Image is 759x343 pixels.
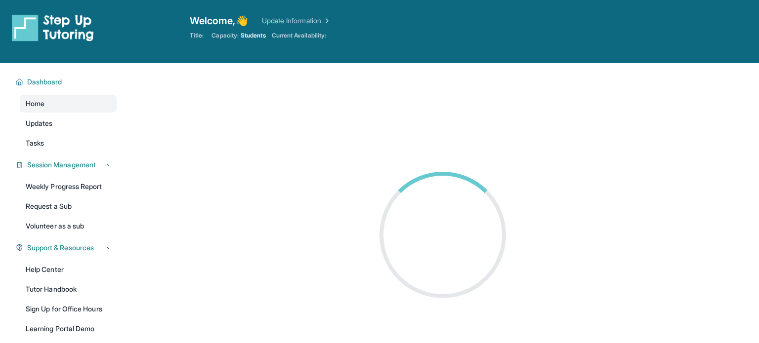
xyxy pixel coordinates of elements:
[20,280,117,298] a: Tutor Handbook
[241,32,266,39] span: Students
[190,32,204,39] span: Title:
[26,138,44,148] span: Tasks
[211,32,239,39] span: Capacity:
[23,243,111,253] button: Support & Resources
[20,320,117,338] a: Learning Portal Demo
[20,300,117,318] a: Sign Up for Office Hours
[272,32,326,39] span: Current Availability:
[20,95,117,113] a: Home
[20,197,117,215] a: Request a Sub
[190,14,248,28] span: Welcome, 👋
[12,14,94,41] img: logo
[26,99,44,109] span: Home
[20,217,117,235] a: Volunteer as a sub
[20,134,117,152] a: Tasks
[23,77,111,87] button: Dashboard
[20,178,117,195] a: Weekly Progress Report
[23,160,111,170] button: Session Management
[27,77,62,87] span: Dashboard
[262,16,331,26] a: Update Information
[27,243,94,253] span: Support & Resources
[20,261,117,278] a: Help Center
[321,16,331,26] img: Chevron Right
[27,160,96,170] span: Session Management
[26,118,53,128] span: Updates
[20,114,117,132] a: Updates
